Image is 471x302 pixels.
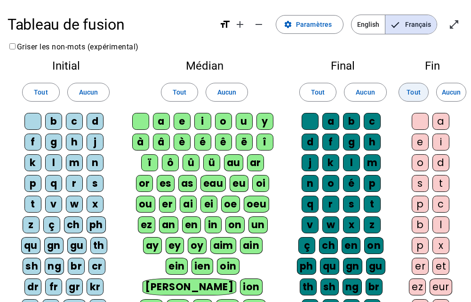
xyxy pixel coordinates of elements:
[298,237,315,254] div: ç
[322,154,339,171] div: k
[44,237,64,254] div: gn
[66,196,83,213] div: w
[364,134,381,151] div: h
[87,113,104,130] div: d
[299,83,336,102] button: Tout
[143,237,162,254] div: ay
[205,216,222,233] div: in
[432,237,449,254] div: x
[256,113,273,130] div: y
[173,87,186,98] span: Tout
[364,113,381,130] div: c
[322,175,339,192] div: o
[215,134,232,151] div: ê
[45,134,62,151] div: g
[364,154,381,171] div: m
[217,258,239,275] div: oin
[300,278,317,295] div: th
[43,216,60,233] div: ç
[448,19,460,30] mat-icon: open_in_full
[87,175,104,192] div: s
[240,237,263,254] div: ain
[45,175,62,192] div: q
[162,154,179,171] div: ô
[183,154,200,171] div: û
[194,113,211,130] div: i
[87,134,104,151] div: j
[249,15,268,34] button: Diminuer la taille de la police
[219,19,231,30] mat-icon: format_size
[442,87,461,98] span: Aucun
[319,237,338,254] div: ch
[302,175,319,192] div: n
[87,196,104,213] div: x
[320,278,339,295] div: sh
[217,87,236,98] span: Aucun
[79,87,98,98] span: Aucun
[87,154,104,171] div: n
[64,216,83,233] div: ch
[66,134,83,151] div: h
[9,43,16,49] input: Griser les non-mots (expérimental)
[24,196,41,213] div: t
[138,216,155,233] div: ez
[15,60,117,72] h2: Initial
[8,9,212,40] h1: Tableau de fusion
[445,15,463,34] button: Entrer en plein écran
[178,175,197,192] div: as
[322,113,339,130] div: a
[180,196,197,213] div: ai
[247,154,264,171] div: ar
[132,134,149,151] div: à
[194,134,211,151] div: é
[302,154,319,171] div: j
[67,83,110,102] button: Aucun
[174,113,191,130] div: e
[206,83,248,102] button: Aucun
[320,258,339,275] div: qu
[236,134,253,151] div: ë
[132,60,277,72] h2: Médian
[88,258,105,275] div: cr
[364,216,381,233] div: z
[407,87,420,98] span: Tout
[356,87,375,98] span: Aucun
[256,134,273,151] div: î
[68,258,85,275] div: br
[22,83,59,102] button: Tout
[364,175,381,192] div: p
[234,19,246,30] mat-icon: add
[366,278,383,295] div: br
[182,216,201,233] div: en
[302,216,319,233] div: v
[432,113,449,130] div: a
[161,83,198,102] button: Tout
[248,216,268,233] div: un
[412,258,429,275] div: er
[412,134,429,151] div: e
[45,113,62,130] div: b
[343,154,360,171] div: l
[240,278,263,295] div: ion
[67,237,87,254] div: gu
[45,154,62,171] div: l
[322,216,339,233] div: w
[136,175,153,192] div: or
[236,113,253,130] div: u
[364,196,381,213] div: t
[302,196,319,213] div: q
[302,134,319,151] div: d
[322,196,339,213] div: r
[432,196,449,213] div: c
[224,154,243,171] div: au
[412,237,429,254] div: p
[432,175,449,192] div: t
[200,196,217,213] div: ei
[252,175,269,192] div: oi
[253,19,264,30] mat-icon: remove
[203,154,220,171] div: ü
[412,196,429,213] div: p
[153,134,170,151] div: â
[87,216,106,233] div: ph
[351,15,437,34] mat-button-toggle-group: Language selection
